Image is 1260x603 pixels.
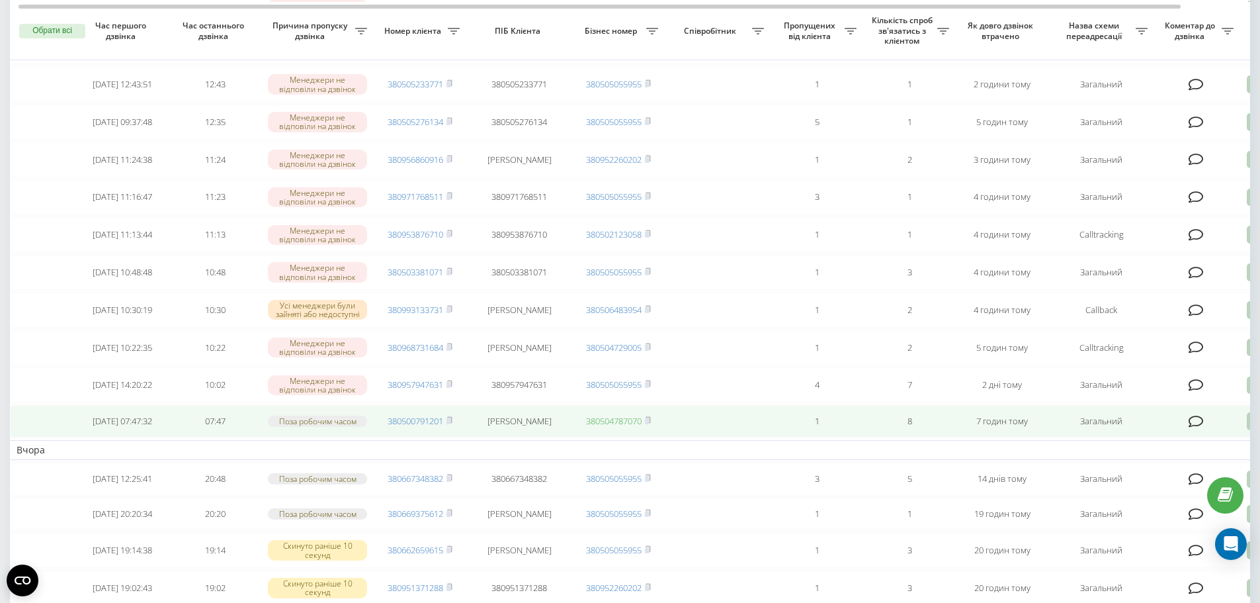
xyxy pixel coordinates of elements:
a: 380952260202 [586,154,642,165]
td: 2 [863,142,956,177]
td: [PERSON_NAME] [466,293,572,328]
td: 4 години тому [956,293,1048,328]
td: 7 годин тому [956,405,1048,438]
a: 380503381071 [388,266,443,278]
td: Calltracking [1048,330,1154,365]
td: 1 [863,180,956,215]
td: 3 [863,533,956,568]
span: Назва схеми переадресації [1055,21,1136,41]
button: Open CMP widget [7,565,38,596]
button: Обрати всі [19,24,85,38]
div: Поза робочим часом [268,508,367,520]
span: Час першого дзвінка [87,21,158,41]
td: 07:47 [169,405,261,438]
span: Причина пропуску дзвінка [268,21,355,41]
div: Поза робочим часом [268,473,367,485]
a: 380505055955 [586,116,642,128]
td: 14 днів тому [956,463,1048,495]
td: [PERSON_NAME] [466,142,572,177]
td: 10:02 [169,367,261,402]
td: 5 годин тому [956,105,1048,140]
a: 380500791201 [388,415,443,427]
a: 380505233771 [388,78,443,90]
td: [PERSON_NAME] [466,533,572,568]
td: 1 [771,255,863,290]
div: Менеджери не відповіли на дзвінок [268,375,367,395]
td: [DATE] 20:20:34 [76,498,169,530]
td: 380667348382 [466,463,572,495]
div: Менеджери не відповіли на дзвінок [268,74,367,94]
td: [DATE] 12:43:51 [76,67,169,102]
td: 3 [771,180,863,215]
td: 1 [771,67,863,102]
span: Пропущених від клієнта [777,21,845,41]
td: 3 години тому [956,142,1048,177]
td: [DATE] 07:47:32 [76,405,169,438]
td: 380503381071 [466,255,572,290]
td: 4 години тому [956,180,1048,215]
td: 1 [771,498,863,530]
td: 3 [771,463,863,495]
div: Менеджери не відповіли на дзвінок [268,112,367,132]
td: [DATE] 09:37:48 [76,105,169,140]
td: Загальний [1048,498,1154,530]
td: 2 години тому [956,67,1048,102]
span: Номер клієнта [380,26,448,36]
td: 5 годин тому [956,330,1048,365]
td: [DATE] 10:22:35 [76,330,169,365]
td: 12:35 [169,105,261,140]
td: 19 годин тому [956,498,1048,530]
td: 2 дні тому [956,367,1048,402]
a: 380502123058 [586,228,642,240]
td: [PERSON_NAME] [466,330,572,365]
td: 20:20 [169,498,261,530]
div: Менеджери не відповіли на дзвінок [268,187,367,207]
td: Загальний [1048,67,1154,102]
a: 380506483954 [586,304,642,316]
span: Час останнього дзвінка [179,21,251,41]
td: Загальний [1048,463,1154,495]
a: 380968731684 [388,342,443,353]
div: Менеджери не відповіли на дзвінок [268,338,367,357]
td: 380971768511 [466,180,572,215]
div: Усі менеджери були зайняті або недоступні [268,300,367,320]
span: Бізнес номер [579,26,646,36]
td: 1 [863,217,956,252]
td: 10:30 [169,293,261,328]
a: 380505055955 [586,78,642,90]
td: [PERSON_NAME] [466,498,572,530]
td: 4 [771,367,863,402]
td: Calltracking [1048,217,1154,252]
a: 380953876710 [388,228,443,240]
td: 1 [771,217,863,252]
td: 1 [771,293,863,328]
div: Менеджери не відповіли на дзвінок [268,225,367,245]
td: 8 [863,405,956,438]
td: [DATE] 10:48:48 [76,255,169,290]
a: 380957947631 [388,379,443,391]
td: Загальний [1048,405,1154,438]
td: 7 [863,367,956,402]
a: 380505055955 [586,544,642,556]
span: ПІБ Клієнта [478,26,561,36]
td: 11:23 [169,180,261,215]
a: 380505055955 [586,473,642,485]
td: Загальний [1048,105,1154,140]
a: 380505055955 [586,266,642,278]
td: 20:48 [169,463,261,495]
td: 1 [771,533,863,568]
td: 1 [771,330,863,365]
div: Менеджери не відповіли на дзвінок [268,150,367,169]
td: 4 години тому [956,217,1048,252]
td: 380953876710 [466,217,572,252]
span: Співробітник [671,26,752,36]
td: 1 [771,405,863,438]
div: Поза робочим часом [268,416,367,427]
a: 380952260202 [586,582,642,594]
td: Загальний [1048,367,1154,402]
a: 380993133731 [388,304,443,316]
td: [DATE] 19:14:38 [76,533,169,568]
a: 380662659615 [388,544,443,556]
td: 380957947631 [466,367,572,402]
a: 380669375612 [388,508,443,520]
